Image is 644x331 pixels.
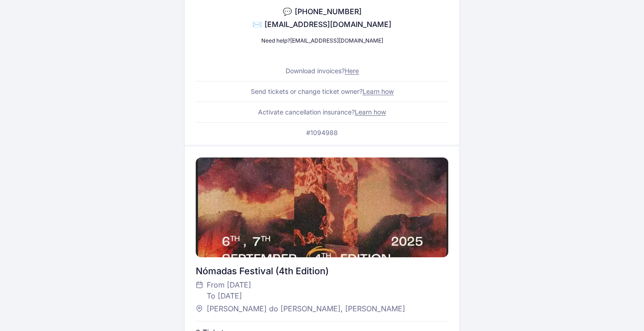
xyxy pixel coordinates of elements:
[258,108,386,117] p: Activate cancellation insurance?
[264,20,391,29] span: [EMAIL_ADDRESS][DOMAIN_NAME]
[261,37,290,44] span: Need help?
[306,128,338,137] p: #1094988
[207,279,251,301] span: From [DATE] To [DATE]
[253,20,262,29] span: ✉️
[345,67,359,75] a: Here
[290,37,383,44] a: [EMAIL_ADDRESS][DOMAIN_NAME]
[286,66,359,76] p: Download invoices?
[251,87,394,96] p: Send tickets or change ticket owner?
[363,87,394,95] a: Learn how
[196,265,448,277] div: Nómadas Festival (4th Edition)
[207,303,405,314] span: [PERSON_NAME] do [PERSON_NAME], [PERSON_NAME]
[295,7,362,16] span: [PHONE_NUMBER]
[283,7,292,16] span: 💬
[355,108,386,116] a: Learn how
